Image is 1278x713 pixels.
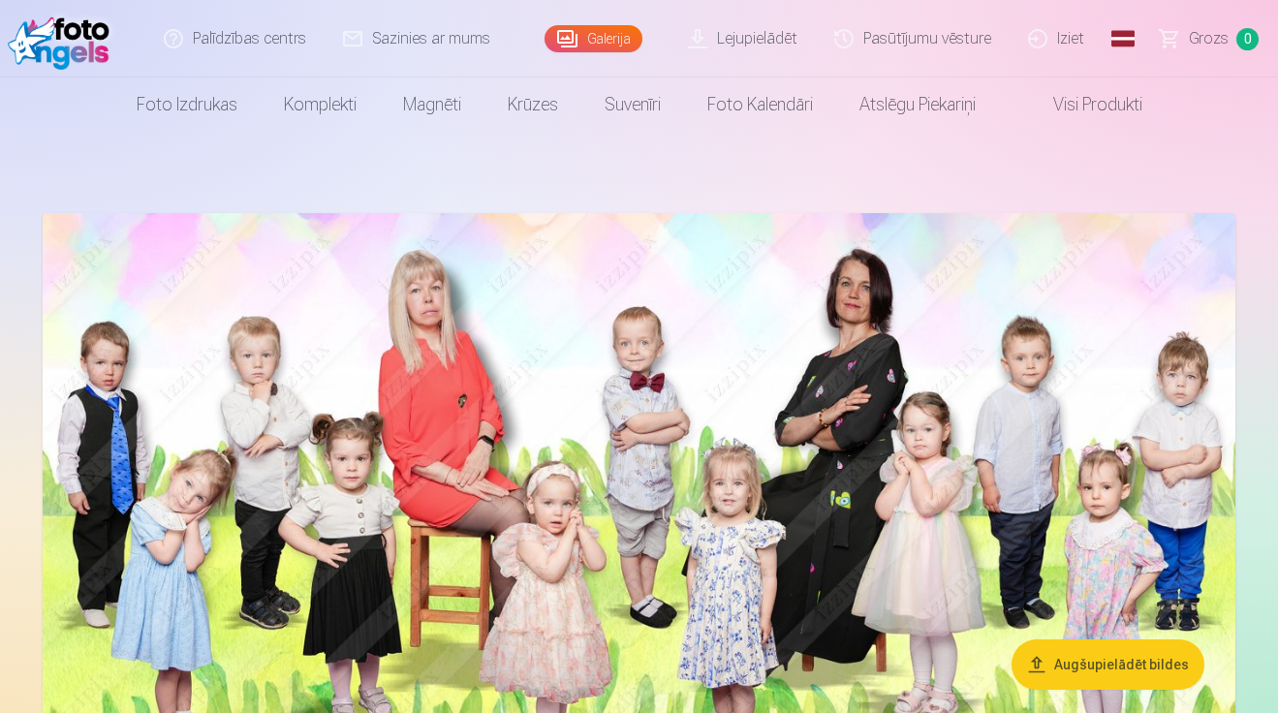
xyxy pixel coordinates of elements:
[8,8,119,70] img: /fa4
[1236,28,1259,50] span: 0
[380,77,484,132] a: Magnēti
[1012,639,1204,690] button: Augšupielādēt bildes
[545,25,642,52] a: Galerija
[484,77,581,132] a: Krūzes
[581,77,684,132] a: Suvenīri
[684,77,836,132] a: Foto kalendāri
[999,77,1166,132] a: Visi produkti
[1189,27,1229,50] span: Grozs
[261,77,380,132] a: Komplekti
[113,77,261,132] a: Foto izdrukas
[836,77,999,132] a: Atslēgu piekariņi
